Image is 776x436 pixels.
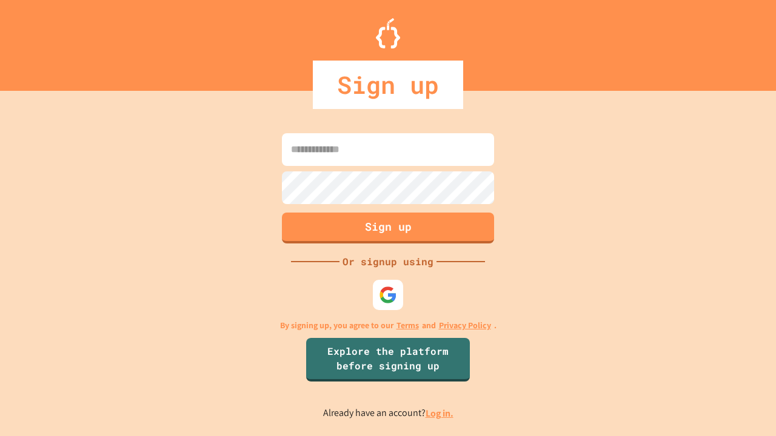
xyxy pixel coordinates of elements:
[339,254,436,269] div: Or signup using
[379,286,397,304] img: google-icon.svg
[313,61,463,109] div: Sign up
[439,319,491,332] a: Privacy Policy
[280,319,497,332] p: By signing up, you agree to our and .
[376,18,400,48] img: Logo.svg
[396,319,419,332] a: Terms
[282,213,494,243] button: Sign up
[426,407,453,420] a: Log in.
[306,338,470,381] a: Explore the platform before signing up
[323,406,453,421] p: Already have an account?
